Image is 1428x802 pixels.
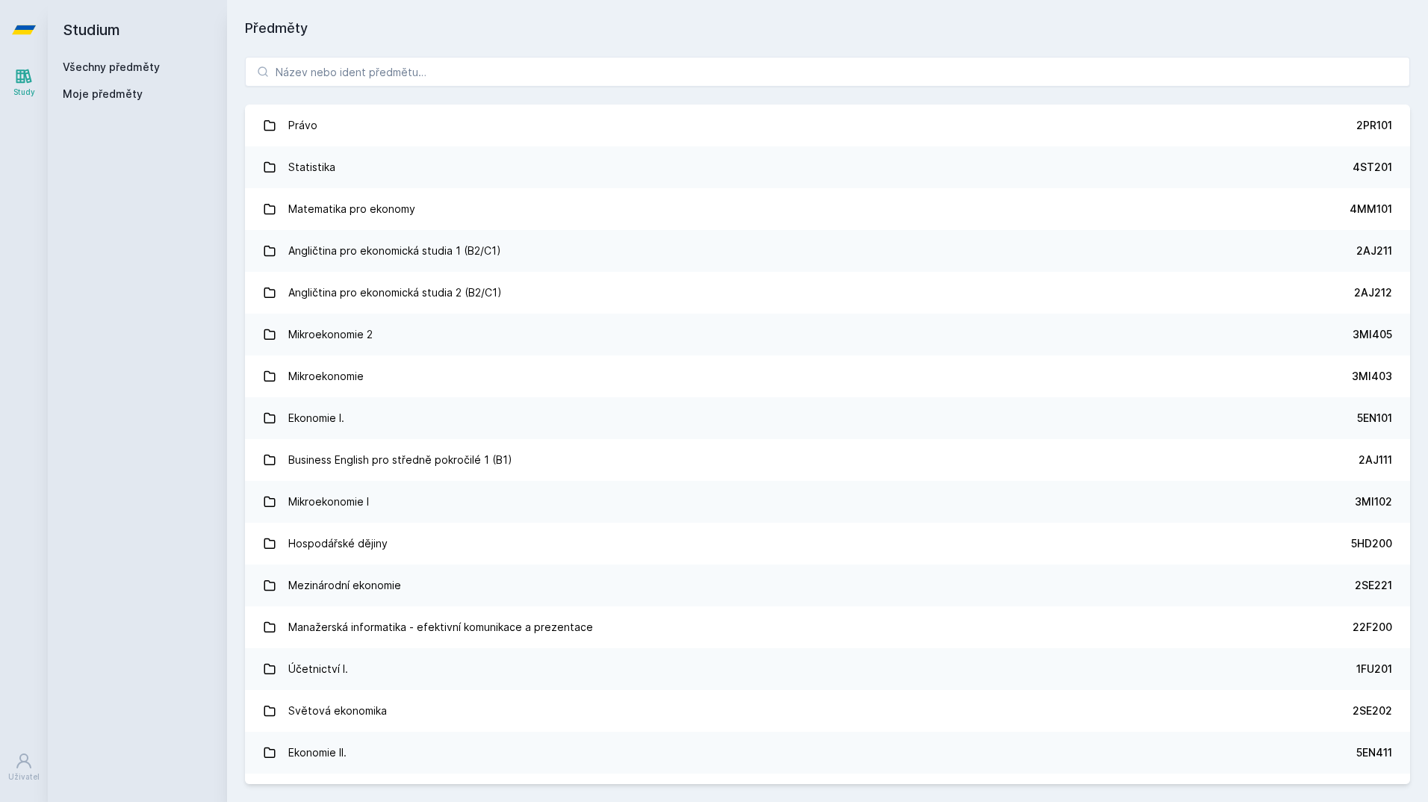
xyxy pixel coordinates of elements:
div: 3MI102 [1355,494,1392,509]
div: Účetnictví I. [288,654,348,684]
a: Mikroekonomie I 3MI102 [245,481,1410,523]
a: Matematika pro ekonomy 4MM101 [245,188,1410,230]
div: 22F200 [1353,620,1392,635]
a: Ekonomie II. 5EN411 [245,732,1410,774]
a: Světová ekonomika 2SE202 [245,690,1410,732]
div: 2SE221 [1355,578,1392,593]
a: Manažerská informatika - efektivní komunikace a prezentace 22F200 [245,606,1410,648]
div: Mikroekonomie I [288,487,369,517]
div: 2PR101 [1356,118,1392,133]
div: Světová ekonomika [288,696,387,726]
a: Business English pro středně pokročilé 1 (B1) 2AJ111 [245,439,1410,481]
input: Název nebo ident předmětu… [245,57,1410,87]
div: Mikroekonomie [288,361,364,391]
div: 4ST201 [1353,160,1392,175]
div: Study [13,87,35,98]
a: Ekonomie I. 5EN101 [245,397,1410,439]
a: Právo 2PR101 [245,105,1410,146]
div: 3MI405 [1353,327,1392,342]
div: 5EN101 [1357,411,1392,426]
div: Angličtina pro ekonomická studia 1 (B2/C1) [288,236,501,266]
a: Hospodářské dějiny 5HD200 [245,523,1410,565]
a: Uživatel [3,745,45,790]
div: Mikroekonomie 2 [288,320,373,349]
div: Matematika pro ekonomy [288,194,415,224]
div: Business English pro středně pokročilé 1 (B1) [288,445,512,475]
a: Mikroekonomie 2 3MI405 [245,314,1410,355]
a: Účetnictví I. 1FU201 [245,648,1410,690]
div: Angličtina pro ekonomická studia 2 (B2/C1) [288,278,502,308]
div: 2AJ211 [1356,243,1392,258]
div: Uživatel [8,771,40,783]
div: Právo [288,111,317,140]
div: Hospodářské dějiny [288,529,388,559]
div: Statistika [288,152,335,182]
div: 2AJ111 [1359,453,1392,467]
div: Mezinárodní ekonomie [288,571,401,600]
div: 5EN411 [1356,745,1392,760]
a: Mezinárodní ekonomie 2SE221 [245,565,1410,606]
a: Všechny předměty [63,60,160,73]
span: Moje předměty [63,87,143,102]
div: Ekonomie II. [288,738,347,768]
a: Mikroekonomie 3MI403 [245,355,1410,397]
div: 5HD200 [1351,536,1392,551]
h1: Předměty [245,18,1410,39]
a: Statistika 4ST201 [245,146,1410,188]
div: Manažerská informatika - efektivní komunikace a prezentace [288,612,593,642]
div: Ekonomie I. [288,403,344,433]
div: 3MI403 [1352,369,1392,384]
div: 4MM101 [1350,202,1392,217]
a: Study [3,60,45,105]
a: Angličtina pro ekonomická studia 2 (B2/C1) 2AJ212 [245,272,1410,314]
a: Angličtina pro ekonomická studia 1 (B2/C1) 2AJ211 [245,230,1410,272]
div: 2SE202 [1353,703,1392,718]
div: 2AJ212 [1354,285,1392,300]
div: 1FU201 [1356,662,1392,677]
